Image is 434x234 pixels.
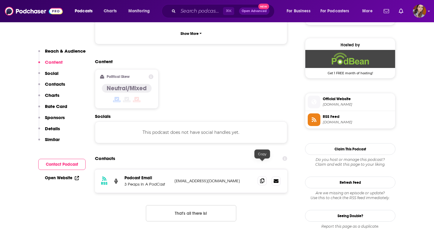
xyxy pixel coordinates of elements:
div: Hosted by [305,42,395,48]
button: Content [38,59,63,70]
p: Rate Card [45,103,67,109]
button: open menu [316,6,358,16]
span: More [362,7,373,15]
a: Official Website[DOMAIN_NAME] [308,96,393,108]
p: Show More [181,32,199,36]
button: Show More [100,28,282,39]
p: Contacts [45,81,65,87]
div: Are we missing an episode or update? Use this to check the RSS feed immediately. [305,191,395,200]
button: Charts [38,92,59,103]
button: Contact Podcast [38,159,86,170]
h4: Neutral/Mixed [107,85,147,92]
button: Details [38,126,60,137]
span: Get 1 FREE month of hosting! [305,68,395,75]
img: Podchaser - Follow, Share and Rate Podcasts [5,5,63,17]
span: New [258,4,269,9]
a: RSS Feed[DOMAIN_NAME] [308,113,393,126]
a: Open Website [45,175,79,180]
a: Seeing Double? [305,210,395,222]
p: Reach & Audience [45,48,86,54]
button: Show profile menu [413,5,426,18]
span: Charts [104,7,117,15]
button: Open AdvancedNew [239,8,269,15]
button: Nothing here. [146,205,236,221]
p: Details [45,126,60,131]
p: Content [45,59,63,65]
h3: RSS [101,181,108,186]
button: Contacts [38,81,65,92]
div: Report this page as a duplicate. [305,224,395,229]
div: Search podcasts, credits, & more... [167,4,280,18]
button: Sponsors [38,115,65,126]
p: Charts [45,92,59,98]
button: open menu [71,6,100,16]
div: This podcast does not have social handles yet. [95,122,287,143]
h2: Socials [95,113,287,119]
img: User Profile [413,5,426,18]
span: ⌘ K [223,7,234,15]
span: Monitoring [128,7,150,15]
span: RSS Feed [323,114,393,119]
span: feed.podbean.com [323,120,393,125]
span: For Podcasters [320,7,349,15]
p: Sponsors [45,115,65,120]
span: Official Website [323,96,393,102]
p: Similar [45,137,60,142]
h2: Content [95,59,282,64]
span: For Business [287,7,310,15]
button: open menu [124,6,158,16]
span: Do you host or manage this podcast? [305,157,395,162]
div: Copy [254,149,270,159]
span: Podcasts [75,7,93,15]
button: open menu [358,6,380,16]
h2: Contacts [95,153,115,164]
button: Rate Card [38,103,67,115]
h2: Political Skew [107,75,130,79]
img: Podbean Deal: Get 1 FREE month of hosting! [305,50,395,68]
input: Search podcasts, credits, & more... [178,6,223,16]
p: 3 Peaps In A PodCast [124,182,170,187]
p: [EMAIL_ADDRESS][DOMAIN_NAME] [175,178,253,183]
button: Similar [38,137,60,148]
button: Refresh Feed [305,177,395,188]
span: Open Advanced [242,10,267,13]
button: Reach & Audience [38,48,86,59]
span: tpiapc.podbean.com [323,102,393,107]
a: Show notifications dropdown [381,6,392,16]
div: Claim and edit this page to your liking. [305,157,395,167]
button: Social [38,70,58,82]
p: Podcast Email [124,175,170,180]
button: Claim This Podcast [305,143,395,155]
a: Show notifications dropdown [396,6,406,16]
a: Charts [100,6,120,16]
button: open menu [282,6,318,16]
a: Podbean Deal: Get 1 FREE month of hosting! [305,50,395,75]
p: Social [45,70,58,76]
span: Logged in as larisa.i [413,5,426,18]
